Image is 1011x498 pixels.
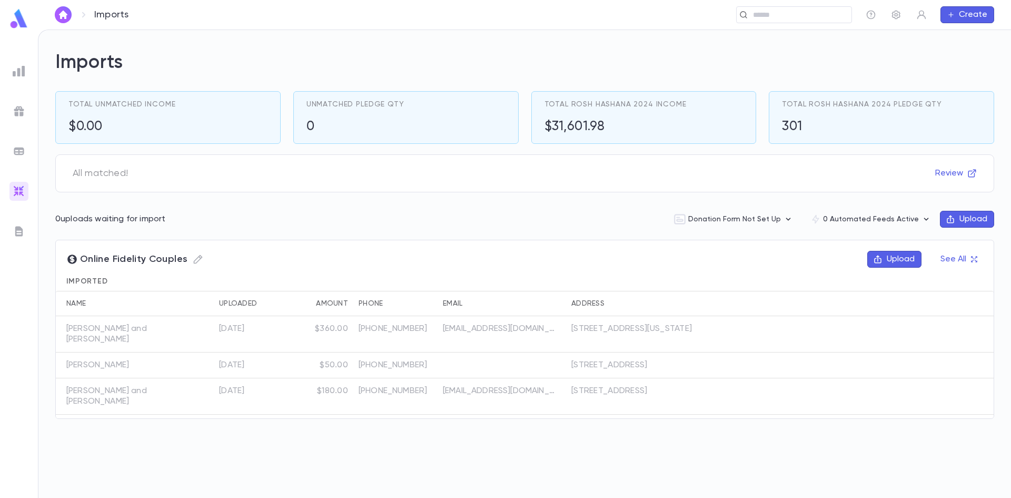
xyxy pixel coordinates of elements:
[438,291,566,316] div: Email
[782,119,942,135] h5: 301
[13,145,25,158] img: batches_grey.339ca447c9d9533ef1741baa751efc33.svg
[66,386,182,407] p: [PERSON_NAME] and [PERSON_NAME]
[544,100,687,109] span: Total Rosh Hashana 2024 Income
[443,386,559,396] p: [EMAIL_ADDRESS][DOMAIN_NAME]
[940,6,994,23] button: Create
[544,119,687,135] h5: $31,601.98
[293,291,353,316] div: Amount
[214,291,293,316] div: Uploaded
[56,291,187,316] div: Name
[802,209,940,229] button: 0 Automated Feeds Active
[566,291,750,316] div: Address
[571,386,647,396] div: [STREET_ADDRESS]
[66,291,86,316] div: Name
[359,360,432,370] p: [PHONE_NUMBER]
[665,209,802,229] button: Donation Form Not Set Up
[571,360,647,370] div: [STREET_ADDRESS]
[68,119,175,135] h5: $0.00
[316,291,348,316] div: Amount
[940,211,994,228] button: Upload
[55,51,994,74] h2: Imports
[317,386,348,396] div: $180.00
[359,386,432,396] p: [PHONE_NUMBER]
[306,100,404,109] span: Unmatched Pledge Qty
[8,8,29,29] img: logo
[66,278,108,285] span: Imported
[219,324,245,334] div: 8/25/2025
[782,100,942,109] span: Total Rosh Hashana 2024 Pledge Qty
[219,386,245,396] div: 8/25/2025
[13,225,25,238] img: letters_grey.7941b92b52307dd3b8a917253454ce1c.svg
[359,324,432,334] p: [PHONE_NUMBER]
[66,360,129,370] p: [PERSON_NAME]
[13,105,25,118] img: campaigns_grey.99e729a5f7ee94e3726e6486bddda8f1.svg
[443,324,559,334] p: [EMAIL_ADDRESS][DOMAIN_NAME]
[571,324,692,334] div: [STREET_ADDRESS][US_STATE]
[13,65,25,77] img: reports_grey.c525e4749d1bce6a11f5fe2a8de1b229.svg
[66,324,182,345] p: [PERSON_NAME] and [PERSON_NAME]
[13,185,25,198] img: imports_gradient.a72c8319815fb0872a7f9c3309a0627a.svg
[320,360,348,370] div: $50.00
[66,251,206,268] span: Online Fidelity Couples
[219,360,245,370] div: 8/25/2025
[57,11,70,19] img: home_white.a664292cf8c1dea59945f0da9f25487c.svg
[94,9,128,21] p: Imports
[219,291,257,316] div: Uploaded
[68,100,175,109] span: Total Unmatched Income
[66,161,134,185] span: All matched!
[353,291,438,316] div: Phone
[929,165,983,182] button: Review
[934,251,983,268] button: See All
[55,214,165,224] p: 0 uploads waiting for import
[359,291,383,316] div: Phone
[306,119,404,135] h5: 0
[315,324,348,334] div: $360.00
[443,291,462,316] div: Email
[867,251,921,268] button: Upload
[571,291,604,316] div: Address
